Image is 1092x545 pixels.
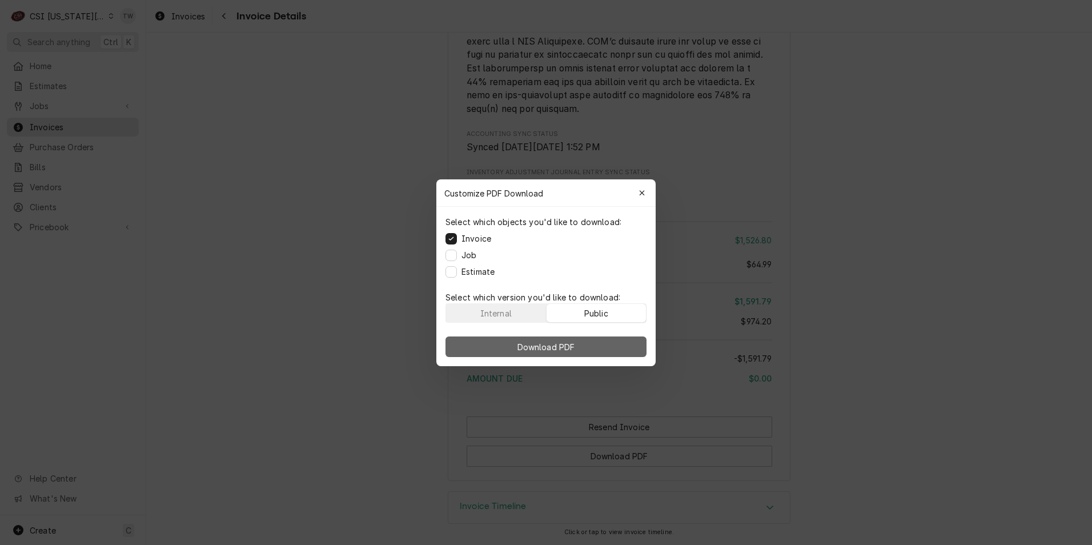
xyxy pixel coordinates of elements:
[461,249,476,261] label: Job
[436,179,656,207] div: Customize PDF Download
[445,336,647,357] button: Download PDF
[445,291,647,303] p: Select which version you'd like to download:
[515,340,577,352] span: Download PDF
[584,307,608,319] div: Public
[445,216,621,228] p: Select which objects you'd like to download:
[480,307,512,319] div: Internal
[461,266,495,278] label: Estimate
[461,233,491,245] label: Invoice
